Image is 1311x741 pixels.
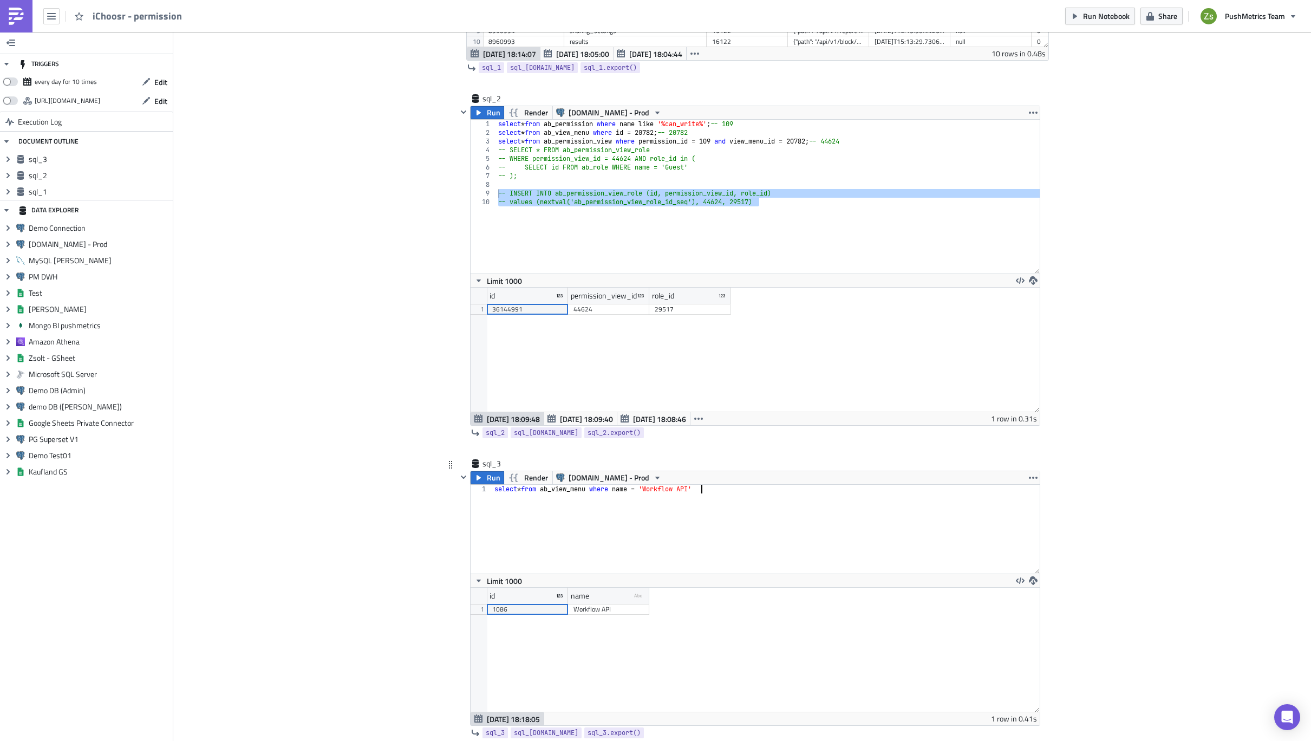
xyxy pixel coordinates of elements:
button: Edit [136,93,173,109]
div: Workflow API [573,604,644,615]
button: [DATE] 18:09:40 [544,412,617,425]
span: Demo Connection [29,223,170,233]
span: PushMetrics Team [1225,10,1285,22]
a: sql_3 [482,727,508,738]
span: Share [1158,10,1177,22]
div: every day for 10 times [35,74,97,90]
a: sql_[DOMAIN_NAME] [507,62,578,73]
span: iChoosr - permission [93,9,183,23]
span: sql_[DOMAIN_NAME] [510,62,575,73]
span: [DATE] 18:05:00 [556,48,609,60]
span: [DATE] 18:18:05 [487,713,540,725]
span: sql_3 [482,458,526,469]
button: Hide content [457,106,470,119]
button: Hide content [457,471,470,484]
span: sql_3 [486,727,505,738]
button: Render [504,106,553,119]
button: Share [1140,8,1183,24]
span: Google Sheets Private Connector [29,418,170,428]
div: 8 [471,180,497,189]
div: DATA EXPLORER [18,200,79,220]
button: [DATE] 18:08:46 [617,412,690,425]
span: sql_3 [29,154,170,164]
span: Run [487,471,500,484]
button: Edit [136,74,173,90]
span: Microsoft SQL Server [29,369,170,379]
a: sql_2.export() [584,427,644,438]
div: 8960993 [488,36,559,47]
span: Limit 1000 [487,575,522,587]
div: 16122 [712,36,782,47]
div: 3 [471,137,497,146]
div: null [956,36,1026,47]
div: 10 [471,198,497,206]
div: 7 [471,172,497,180]
div: 1 [471,120,497,128]
div: 0 [1037,36,1107,47]
span: Render [524,471,548,484]
button: Run [471,106,504,119]
div: role_id [652,288,674,304]
button: [DATE] 18:04:44 [613,47,687,60]
span: sql_3.export() [588,727,641,738]
span: sql_[DOMAIN_NAME] [514,727,578,738]
div: name [571,588,589,604]
button: [DATE] 18:09:48 [471,412,544,425]
span: Execution Log [18,112,62,132]
span: sql_1 [482,62,501,73]
a: sql_[DOMAIN_NAME] [511,427,582,438]
div: 44624 [573,304,644,315]
img: PushMetrics [8,8,25,25]
button: Limit 1000 [471,574,526,587]
div: permission_view_id [571,288,637,304]
div: 1 row in 0.41s [991,712,1037,725]
span: Edit [154,95,167,107]
span: sql_2.export() [588,427,641,438]
div: id [490,288,495,304]
div: 1 [471,485,493,493]
button: PushMetrics Team [1194,4,1303,28]
button: Run Notebook [1065,8,1135,24]
a: sql_1.export() [581,62,640,73]
span: Demo DB (Admin) [29,386,170,395]
span: Run [487,106,500,119]
span: PG Superset V1 [29,434,170,444]
div: 9 [471,189,497,198]
div: 6 [471,163,497,172]
span: Mongo BI pushmetrics [29,321,170,330]
span: sql_[DOMAIN_NAME] [514,427,578,438]
span: sql_2 [29,171,170,180]
span: MySQL [PERSON_NAME] [29,256,170,265]
span: sql_2 [482,93,526,104]
button: Limit 1000 [471,274,526,287]
div: 36144991 [492,304,563,315]
span: Zsolt - GSheet [29,353,170,363]
span: Demo Test01 [29,451,170,460]
div: [DATE]T15:13:29.730636 [875,36,945,47]
span: Kaufland GS [29,467,170,477]
button: [DOMAIN_NAME] - Prod [552,471,666,484]
div: 10 rows in 0.48s [992,47,1046,60]
span: Render [524,106,548,119]
span: Limit 1000 [487,275,522,287]
span: [DOMAIN_NAME] - Prod [29,239,170,249]
div: results [570,36,701,47]
a: sql_1 [479,62,504,73]
div: 5 [471,154,497,163]
div: {"path": "/api/v1/block/9m7O54bpQ8/results/last_result", "url_rule": "/api/v1/block/<uid>/results... [793,36,864,47]
span: sql_2 [486,427,505,438]
span: [DATE] 18:08:46 [633,413,686,425]
span: demo DB ([PERSON_NAME]) [29,402,170,412]
span: [DOMAIN_NAME] - Prod [569,106,649,119]
span: Test [29,288,170,298]
div: 4 [471,146,497,154]
button: [DATE] 18:14:07 [467,47,540,60]
div: 1 row in 0.31s [991,412,1037,425]
div: DOCUMENT OUTLINE [18,132,79,151]
span: Run Notebook [1083,10,1130,22]
button: [DATE] 18:18:05 [471,712,544,725]
button: [DOMAIN_NAME] - Prod [552,106,666,119]
span: [DATE] 18:09:48 [487,413,540,425]
a: sql_[DOMAIN_NAME] [511,727,582,738]
span: sql_1.export() [584,62,637,73]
